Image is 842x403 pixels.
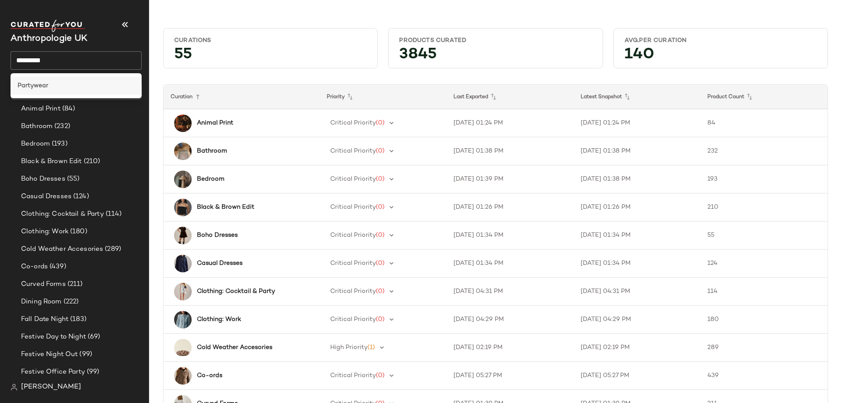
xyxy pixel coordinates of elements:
[700,193,828,221] td: 210
[86,332,100,342] span: (69)
[48,262,66,272] span: (439)
[197,146,227,156] b: Bathroom
[574,250,701,278] td: [DATE] 01:34 PM
[376,372,385,379] span: (0)
[71,192,89,202] span: (124)
[446,278,574,306] td: [DATE] 04:31 PM
[21,121,53,132] span: Bathroom
[574,137,701,165] td: [DATE] 01:38 PM
[50,139,68,149] span: (193)
[446,109,574,137] td: [DATE] 01:24 PM
[174,171,192,188] img: 4522086050002_014_e
[446,306,574,334] td: [DATE] 04:29 PM
[376,204,385,210] span: (0)
[174,339,192,357] img: 4152962200032_070_e
[330,288,376,295] span: Critical Priority
[174,367,192,385] img: 4115443330058_023_e5
[21,367,85,377] span: Festive Office Party
[197,231,238,240] b: Boho Dresses
[330,232,376,239] span: Critical Priority
[330,260,376,267] span: Critical Priority
[700,306,828,334] td: 180
[330,176,376,182] span: Critical Priority
[21,314,68,325] span: Fall Date Night
[197,315,241,324] b: Clothing: Work
[376,316,385,323] span: (0)
[167,48,374,64] div: 55
[700,85,828,109] th: Product Count
[700,362,828,390] td: 439
[174,283,192,300] img: 4130839430020_007_e2
[78,350,92,360] span: (99)
[18,81,48,90] b: Partywear
[399,36,592,45] div: Products Curated
[574,362,701,390] td: [DATE] 05:27 PM
[197,259,243,268] b: Casual Dresses
[330,372,376,379] span: Critical Priority
[700,221,828,250] td: 55
[174,199,192,216] img: 4140263430152_001_b
[330,344,367,351] span: High Priority
[320,85,447,109] th: Priority
[446,85,574,109] th: Last Exported
[330,148,376,154] span: Critical Priority
[376,288,385,295] span: (0)
[21,227,68,237] span: Clothing: Work
[574,193,701,221] td: [DATE] 01:26 PM
[21,209,104,219] span: Clothing: Cocktail & Party
[376,148,385,154] span: (0)
[21,157,82,167] span: Black & Brown Edit
[174,227,192,244] img: 4130370060054_003_b
[574,85,701,109] th: Latest Snapshot
[700,109,828,137] td: 84
[65,174,80,184] span: (55)
[174,311,192,328] img: 4110972460142_546_b4
[330,204,376,210] span: Critical Priority
[21,279,66,289] span: Curved Forms
[197,371,222,380] b: Co-ords
[700,250,828,278] td: 124
[617,48,824,64] div: 140
[21,382,81,392] span: [PERSON_NAME]
[376,120,385,126] span: (0)
[446,193,574,221] td: [DATE] 01:26 PM
[21,332,86,342] span: Festive Day to Night
[21,139,50,149] span: Bedroom
[197,343,272,352] b: Cold Weather Accesories
[446,250,574,278] td: [DATE] 01:34 PM
[446,165,574,193] td: [DATE] 01:39 PM
[330,316,376,323] span: Critical Priority
[164,85,320,109] th: Curation
[197,118,233,128] b: Animal Print
[68,314,86,325] span: (183)
[376,176,385,182] span: (0)
[392,48,599,64] div: 3845
[62,297,79,307] span: (222)
[21,104,61,114] span: Animal Print
[21,262,48,272] span: Co-ords
[21,192,71,202] span: Casual Dresses
[66,279,83,289] span: (211)
[197,287,275,296] b: Clothing: Cocktail & Party
[103,244,121,254] span: (289)
[367,344,375,351] span: (1)
[21,244,103,254] span: Cold Weather Accesories
[700,334,828,362] td: 289
[197,175,225,184] b: Bedroom
[574,334,701,362] td: [DATE] 02:19 PM
[446,221,574,250] td: [DATE] 01:34 PM
[11,384,18,391] img: svg%3e
[574,306,701,334] td: [DATE] 04:29 PM
[174,36,367,45] div: Curations
[376,260,385,267] span: (0)
[82,157,100,167] span: (210)
[574,109,701,137] td: [DATE] 01:24 PM
[574,221,701,250] td: [DATE] 01:34 PM
[197,203,254,212] b: Black & Brown Edit
[174,255,192,272] img: 4130912140002_047_e
[174,143,192,160] img: 4544I319AA_000_a
[53,121,70,132] span: (232)
[700,278,828,306] td: 114
[700,137,828,165] td: 232
[446,334,574,362] td: [DATE] 02:19 PM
